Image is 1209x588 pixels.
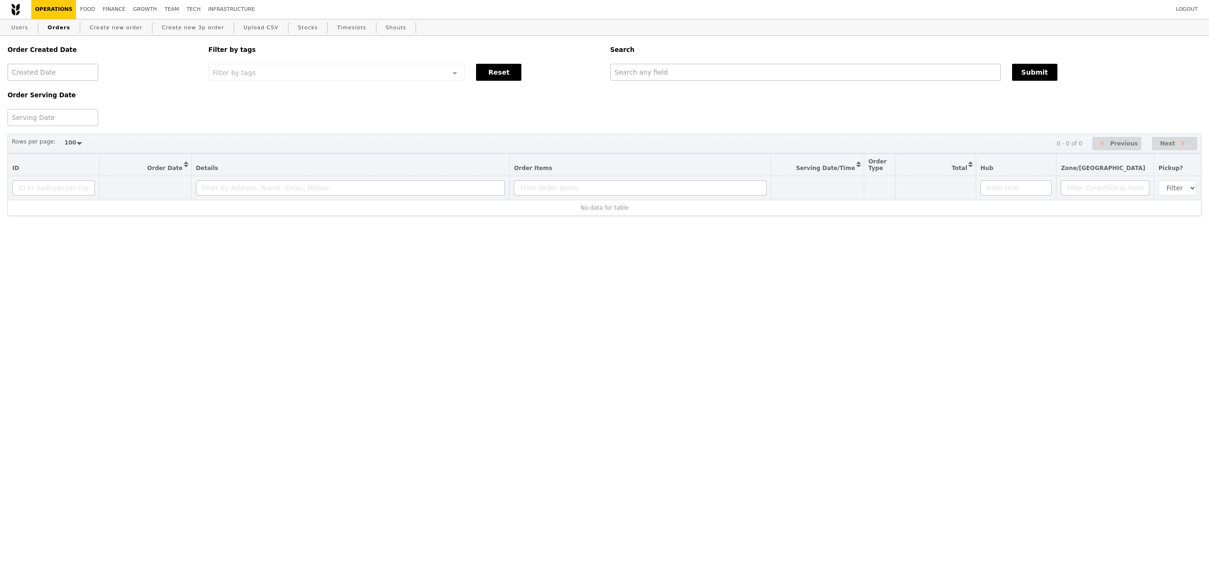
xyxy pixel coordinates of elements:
[11,3,20,16] img: Grain logo
[333,19,370,36] a: Timeslots
[12,205,1197,211] div: No data for table
[514,165,552,171] span: Order Items
[1056,140,1082,147] div: 0 - 0 of 0
[8,64,98,81] input: Created Date
[1012,64,1057,81] button: Submit
[1152,137,1197,151] button: Next
[1061,180,1149,196] input: Filter Zone/Pickup Point
[8,109,98,126] input: Serving Date
[382,19,410,36] a: Shouts
[240,19,282,36] a: Upload CSV
[12,165,19,171] span: ID
[8,19,32,36] a: Users
[294,19,322,36] a: Stocks
[610,64,1001,81] input: Search any field
[1110,138,1138,149] span: Previous
[208,46,599,53] h5: Filter by tags
[980,180,1052,196] input: Filter Hub
[12,180,95,196] input: ID or Salesperson name
[476,64,521,81] button: Reset
[86,19,146,36] a: Create new order
[196,165,218,171] span: Details
[8,46,197,53] h5: Order Created Date
[1158,165,1183,171] span: Pickup?
[44,19,74,36] a: Orders
[1092,137,1141,151] button: Previous
[980,165,993,171] span: Hub
[196,180,505,196] input: Filter by Address, Name, Email, Mobile
[158,19,228,36] a: Create new 3p order
[8,92,197,99] h5: Order Serving Date
[1160,138,1175,149] span: Next
[868,158,887,171] span: Order Type
[1061,165,1145,171] span: Zone/[GEOGRAPHIC_DATA]
[213,68,255,77] span: Filter by tags
[514,180,766,196] input: Filter Order Items
[610,46,1201,53] h5: Search
[12,137,56,146] label: Rows per page:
